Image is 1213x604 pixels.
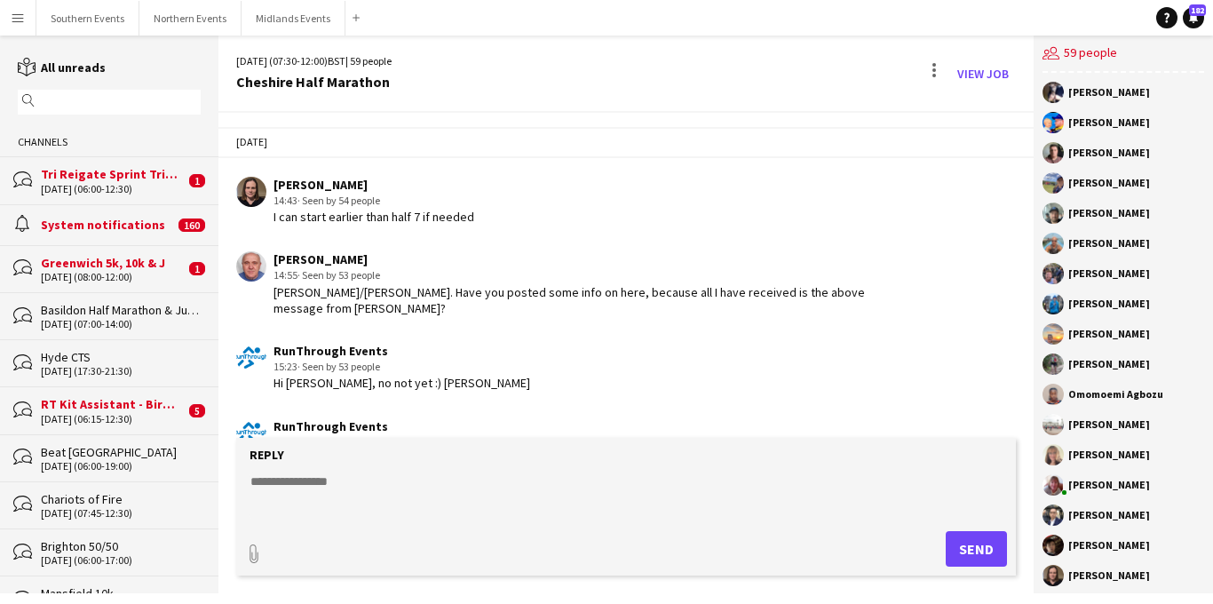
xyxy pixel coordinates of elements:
div: Hi [PERSON_NAME], no not yet :) [PERSON_NAME] [274,375,530,391]
div: [PERSON_NAME] [1068,147,1150,158]
div: [PERSON_NAME] [1068,208,1150,219]
div: Basildon Half Marathon & Juniors [41,302,201,318]
div: [PERSON_NAME] [1068,540,1150,551]
div: [PERSON_NAME] [1068,419,1150,430]
button: Southern Events [36,1,139,36]
div: Tri Reigate Sprint Triathlon [41,166,185,182]
div: Greenwich 5k, 10k & J [41,255,185,271]
div: [DATE] (07:45-12:30) [41,507,201,520]
div: RunThrough Events [274,418,889,434]
div: Hyde CTS [41,349,201,365]
div: 14:55 [274,267,889,283]
a: All unreads [18,60,106,75]
div: [DATE] (06:15-12:30) [41,413,185,425]
div: [PERSON_NAME] [1068,329,1150,339]
div: RunThrough Events [274,343,530,359]
div: [DATE] [218,127,1035,157]
div: Cheshire Half Marathon [236,74,392,90]
span: 1 [189,174,205,187]
div: Mansfield 10k [41,585,201,601]
span: 160 [178,219,205,232]
label: Reply [250,447,284,463]
div: I can start earlier than half 7 if needed [274,209,474,225]
div: [DATE] (17:30-21:30) [41,365,201,377]
div: [PERSON_NAME]/[PERSON_NAME]. Have you posted some info on here, because all I have received is th... [274,284,889,316]
div: [PERSON_NAME] [1068,359,1150,370]
span: · Seen by 53 people [297,360,380,373]
span: 1 [189,262,205,275]
div: [DATE] (07:00-14:00) [41,318,201,330]
div: [PERSON_NAME] [1068,480,1150,490]
div: 14:43 [274,193,474,209]
a: View Job [950,60,1016,88]
div: [PERSON_NAME] [1068,268,1150,279]
div: [PERSON_NAME] [1068,570,1150,581]
span: 5 [189,404,205,417]
a: 182 [1183,7,1204,28]
button: Midlands Events [242,1,345,36]
span: · Seen by 53 people [297,435,380,449]
div: [PERSON_NAME] [1068,178,1150,188]
div: [PERSON_NAME] [1068,298,1150,309]
div: Beat [GEOGRAPHIC_DATA] [41,444,201,460]
div: [PERSON_NAME] [1068,449,1150,460]
div: [PERSON_NAME] [1068,510,1150,521]
div: [DATE] (06:00-12:30) [41,183,185,195]
span: · Seen by 54 people [297,194,380,207]
span: BST [328,54,345,68]
span: 182 [1189,4,1206,16]
div: [PERSON_NAME] [1068,238,1150,249]
div: Brighton 50/50 [41,538,201,554]
div: [PERSON_NAME] [274,251,889,267]
div: 15:49 [274,434,889,450]
div: [DATE] (06:00-19:00) [41,460,201,473]
button: Northern Events [139,1,242,36]
div: Chariots of Fire [41,491,201,507]
div: Omomoemi Agbozu [1068,389,1163,400]
div: [PERSON_NAME] [274,177,474,193]
div: [PERSON_NAME] [1068,87,1150,98]
div: [PERSON_NAME] [1068,117,1150,128]
div: [DATE] (08:00-12:00) [41,271,185,283]
span: · Seen by 53 people [297,268,380,282]
div: 15:23 [274,359,530,375]
div: 59 people [1043,36,1204,73]
div: System notifications [41,217,174,233]
div: RT Kit Assistant - Birmingham Running Festival [41,396,185,412]
div: [DATE] (06:00-17:00) [41,554,201,567]
div: [DATE] (07:30-12:00) | 59 people [236,53,392,69]
button: Send [946,531,1007,567]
